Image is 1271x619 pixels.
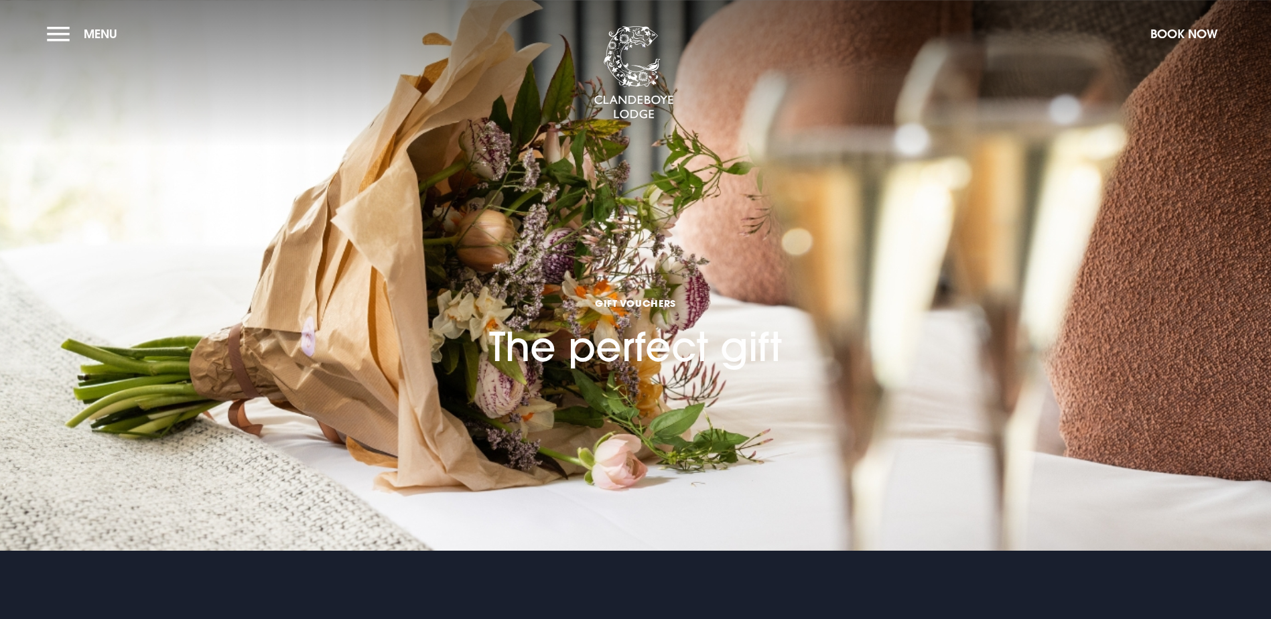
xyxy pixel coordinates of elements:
[489,297,782,370] h1: The perfect gift
[47,19,124,48] button: Menu
[489,297,782,309] span: GIFT VOUCHERS
[84,26,117,42] span: Menu
[594,26,674,120] img: Clandeboye Lodge
[1144,19,1224,48] button: Book Now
